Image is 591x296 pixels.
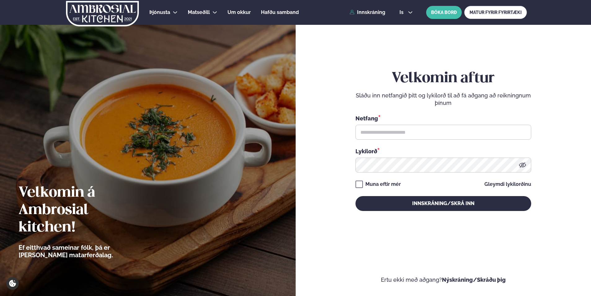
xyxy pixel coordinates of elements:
[261,9,299,16] a: Hafðu samband
[65,1,139,26] img: logo
[6,277,19,290] a: Cookie settings
[149,9,170,15] span: Þjónusta
[399,10,405,15] span: is
[355,196,531,211] button: Innskráning/Skrá inn
[395,10,418,15] button: is
[426,6,462,19] button: BÓKA BORÐ
[350,10,385,15] a: Innskráning
[188,9,210,15] span: Matseðill
[355,92,531,107] p: Sláðu inn netfangið þitt og lykilorð til að fá aðgang að reikningnum þínum
[227,9,251,16] a: Um okkur
[355,147,531,155] div: Lykilorð
[149,9,170,16] a: Þjónusta
[188,9,210,16] a: Matseðill
[261,9,299,15] span: Hafðu samband
[314,276,573,284] p: Ertu ekki með aðgang?
[227,9,251,15] span: Um okkur
[484,182,531,187] a: Gleymdi lykilorðinu
[355,114,531,122] div: Netfang
[442,276,506,283] a: Nýskráning/Skráðu þig
[355,70,531,87] h2: Velkomin aftur
[19,184,147,236] h2: Velkomin á Ambrosial kitchen!
[464,6,527,19] a: MATUR FYRIR FYRIRTÆKI
[19,244,147,259] p: Ef eitthvað sameinar fólk, þá er [PERSON_NAME] matarferðalag.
